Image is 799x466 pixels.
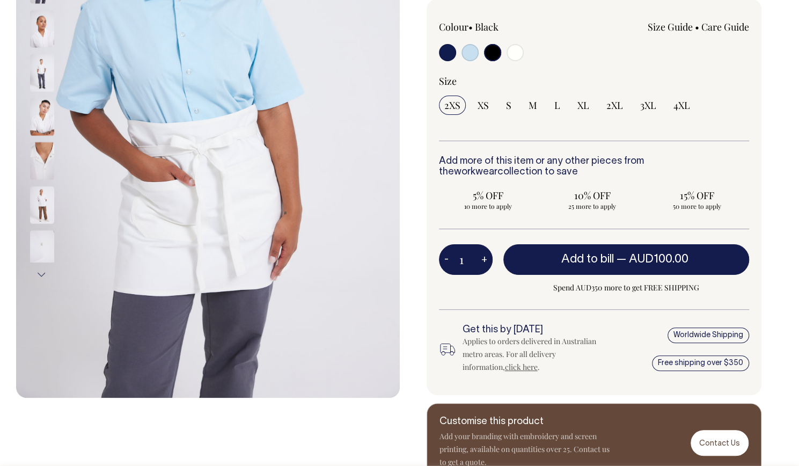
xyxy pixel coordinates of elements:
img: off-white [30,230,54,268]
button: Next [34,263,50,287]
img: off-white [30,98,54,136]
span: S [506,99,511,112]
span: AUD100.00 [629,254,688,265]
span: 4XL [673,99,690,112]
label: Black [475,20,499,33]
input: 15% OFF 50 more to apply [648,186,746,214]
input: L [549,96,566,115]
span: 10% OFF [548,189,636,202]
button: - [439,249,454,271]
span: 5% OFF [444,189,532,202]
span: M [529,99,537,112]
span: XL [577,99,589,112]
img: off-white [30,186,54,224]
span: 10 more to apply [444,202,532,210]
span: • [468,20,473,33]
span: — [617,254,691,265]
input: 3XL [635,96,662,115]
input: XS [472,96,494,115]
span: 25 more to apply [548,202,636,210]
h6: Add more of this item or any other pieces from the collection to save [439,156,750,178]
span: 2XL [606,99,623,112]
span: 50 more to apply [653,202,741,210]
h6: Customise this product [439,417,611,427]
h6: Get this by [DATE] [463,325,608,336]
img: off-white [30,142,54,180]
a: workwear [454,168,497,177]
span: 15% OFF [653,189,741,202]
span: 3XL [640,99,656,112]
div: Colour [439,20,563,33]
img: off-white [30,54,54,92]
input: S [501,96,517,115]
span: XS [478,99,489,112]
input: 5% OFF 10 more to apply [439,186,537,214]
div: Applies to orders delivered in Australian metro areas. For all delivery information, . [463,335,608,374]
a: click here [505,362,538,372]
a: Size Guide [648,20,693,33]
input: M [523,96,543,115]
input: 10% OFF 25 more to apply [543,186,641,214]
input: XL [572,96,595,115]
span: Add to bill [561,254,614,265]
button: Add to bill —AUD100.00 [503,244,750,274]
input: 2XL [601,96,628,115]
input: 4XL [668,96,695,115]
span: L [554,99,560,112]
span: 2XS [444,99,460,112]
span: • [695,20,699,33]
button: + [476,249,493,271]
a: Care Guide [701,20,749,33]
div: Size [439,75,750,88]
a: Contact Us [691,430,749,455]
img: off-white [30,10,54,48]
span: Spend AUD350 more to get FREE SHIPPING [503,281,750,294]
input: 2XS [439,96,466,115]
